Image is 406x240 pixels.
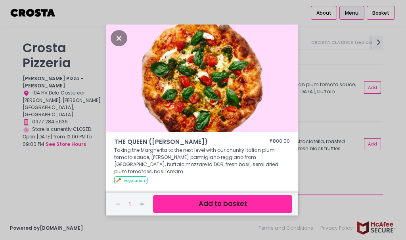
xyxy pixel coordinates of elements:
[270,138,290,147] div: ₱800.00
[111,34,127,41] button: Close
[114,147,290,175] p: Taking the Margherita to the next level with our chunky Italian plum tomato sauce, [PERSON_NAME] ...
[114,138,246,147] span: THE QUEEN ([PERSON_NAME])
[124,178,145,183] span: Vegetarian
[115,177,121,183] span: 🥕
[106,25,298,132] img: THE QUEEN (Margherita)
[153,195,292,213] button: Add to basket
